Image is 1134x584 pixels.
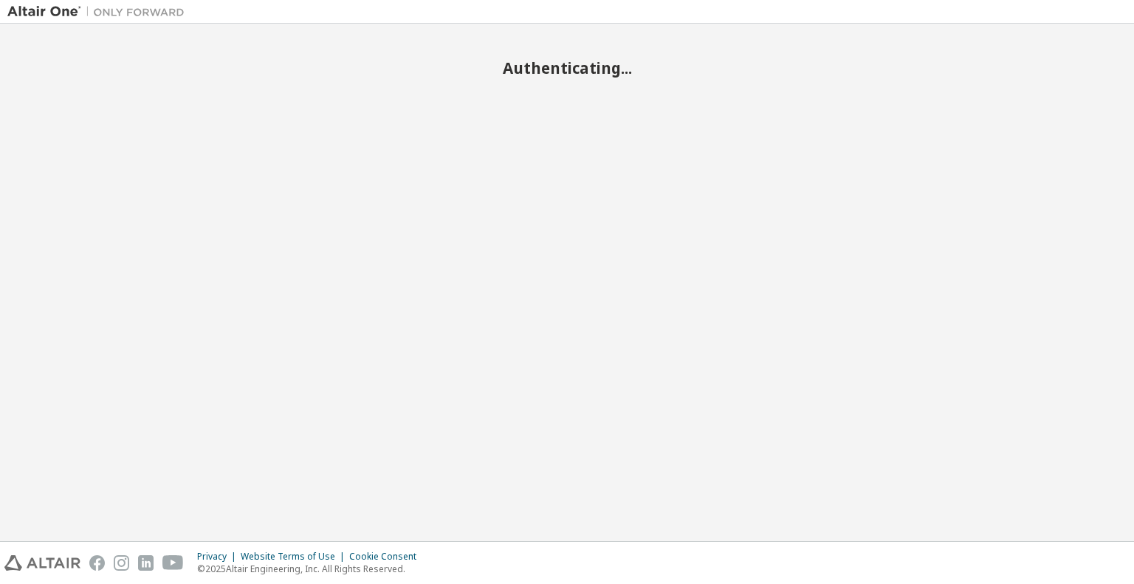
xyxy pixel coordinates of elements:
[241,551,349,563] div: Website Terms of Use
[7,58,1127,78] h2: Authenticating...
[4,555,80,571] img: altair_logo.svg
[197,563,425,575] p: © 2025 Altair Engineering, Inc. All Rights Reserved.
[89,555,105,571] img: facebook.svg
[162,555,184,571] img: youtube.svg
[349,551,425,563] div: Cookie Consent
[138,555,154,571] img: linkedin.svg
[7,4,192,19] img: Altair One
[114,555,129,571] img: instagram.svg
[197,551,241,563] div: Privacy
